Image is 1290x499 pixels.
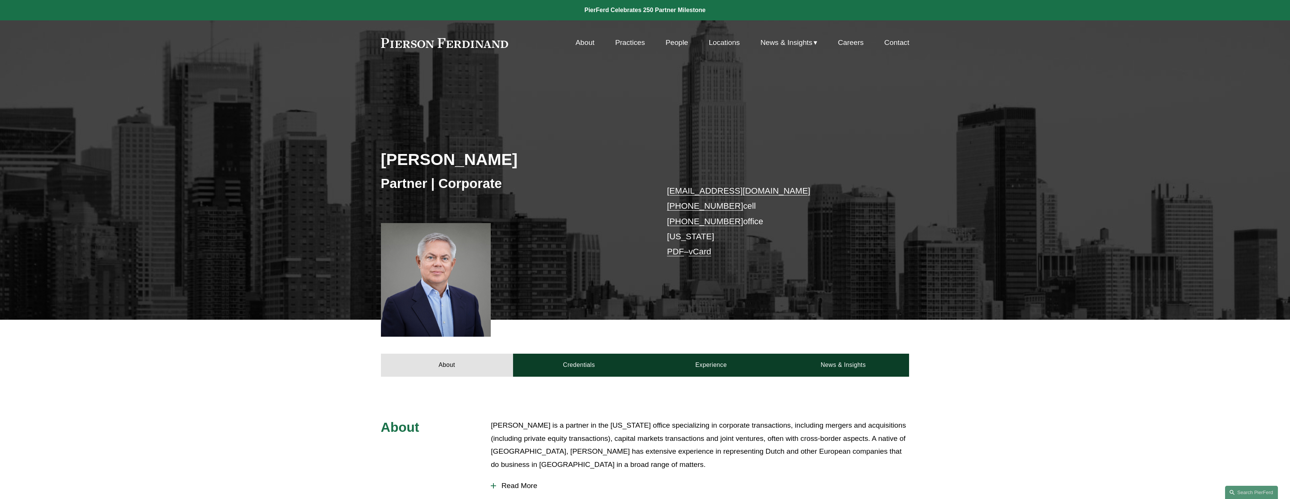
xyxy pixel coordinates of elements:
span: News & Insights [760,36,812,49]
a: PDF [667,247,684,256]
a: About [381,354,513,376]
a: People [666,35,688,50]
button: Read More [491,476,909,496]
a: Search this site [1225,486,1278,499]
a: [PHONE_NUMBER] [667,217,743,226]
a: Experience [645,354,777,376]
a: Careers [838,35,863,50]
a: Credentials [513,354,645,376]
a: [EMAIL_ADDRESS][DOMAIN_NAME] [667,186,810,196]
a: Locations [709,35,740,50]
h2: [PERSON_NAME] [381,149,645,169]
a: Contact [884,35,909,50]
a: Practices [615,35,645,50]
a: folder dropdown [760,35,817,50]
span: Read More [496,482,909,490]
a: [PHONE_NUMBER] [667,201,743,211]
h3: Partner | Corporate [381,175,645,192]
span: About [381,420,419,434]
p: cell office [US_STATE] – [667,183,887,260]
p: [PERSON_NAME] is a partner in the [US_STATE] office specializing in corporate transactions, inclu... [491,419,909,471]
a: vCard [689,247,711,256]
a: News & Insights [777,354,909,376]
a: About [576,35,595,50]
